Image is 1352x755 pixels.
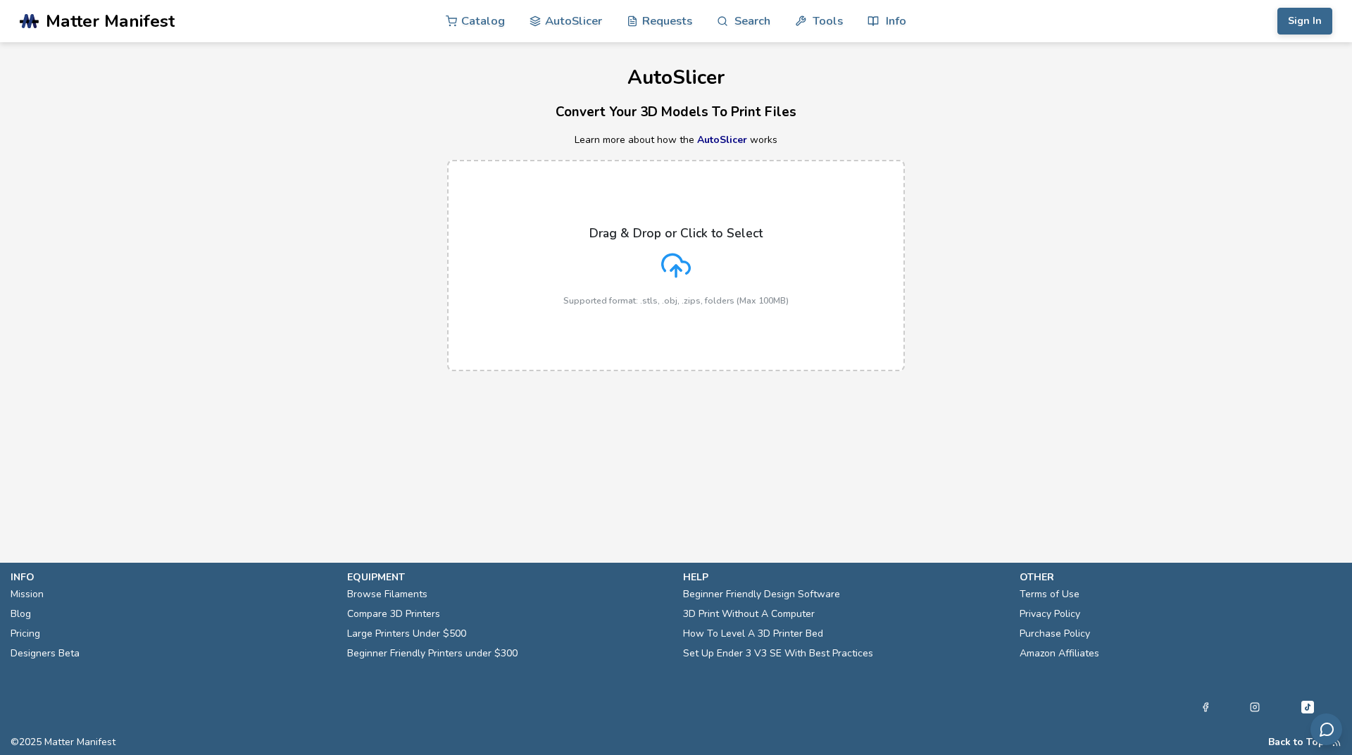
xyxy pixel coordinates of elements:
[347,604,440,624] a: Compare 3D Printers
[1299,699,1316,716] a: Tiktok
[1250,699,1260,716] a: Instagram
[46,11,175,31] span: Matter Manifest
[11,737,115,748] span: © 2025 Matter Manifest
[11,644,80,663] a: Designers Beta
[697,133,747,146] a: AutoSlicer
[11,604,31,624] a: Blog
[347,644,518,663] a: Beginner Friendly Printers under $300
[11,570,333,585] p: info
[11,585,44,604] a: Mission
[1020,604,1080,624] a: Privacy Policy
[347,585,427,604] a: Browse Filaments
[1332,737,1341,748] a: RSS Feed
[347,570,670,585] p: equipment
[1310,713,1342,745] button: Send feedback via email
[347,624,466,644] a: Large Printers Under $500
[683,570,1006,585] p: help
[683,585,840,604] a: Beginner Friendly Design Software
[1268,737,1325,748] button: Back to Top
[1020,570,1342,585] p: other
[563,296,789,306] p: Supported format: .stls, .obj, .zips, folders (Max 100MB)
[683,644,873,663] a: Set Up Ender 3 V3 SE With Best Practices
[1201,699,1210,716] a: Facebook
[1020,644,1099,663] a: Amazon Affiliates
[683,624,823,644] a: How To Level A 3D Printer Bed
[589,226,763,240] p: Drag & Drop or Click to Select
[11,624,40,644] a: Pricing
[1020,624,1090,644] a: Purchase Policy
[1020,585,1079,604] a: Terms of Use
[683,604,815,624] a: 3D Print Without A Computer
[1277,8,1332,35] button: Sign In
